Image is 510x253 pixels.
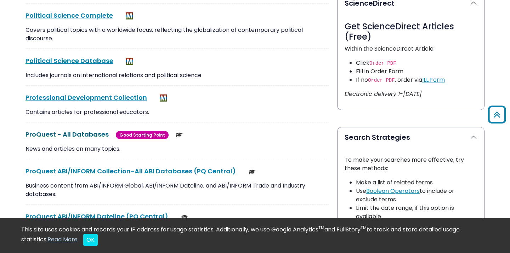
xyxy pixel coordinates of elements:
button: Search Strategies [338,127,484,147]
p: Within the ScienceDirect Article: [345,45,477,53]
li: Limit the date range, if this option is available [356,204,477,221]
li: Use to include or exclude terms [356,187,477,204]
a: Professional Development Collection [25,93,147,102]
img: MeL (Michigan electronic Library) [126,58,133,65]
sup: TM [361,225,367,231]
img: Scholarly or Peer Reviewed [176,131,183,138]
img: MeL (Michigan electronic Library) [126,12,133,19]
li: Make a list of related terms [356,178,477,187]
li: Click [356,59,477,67]
a: ProQuest - All Databases [25,130,109,139]
p: Includes journals on international relations and political science [25,71,329,80]
li: If no , order via [356,76,477,84]
p: Business content from ABI/INFORM Global, ABI/INFORM Dateline, and ABI/INFORM Trade and Industry d... [25,182,329,199]
a: Boolean Operators [366,187,420,195]
a: Read More [47,235,78,243]
img: MeL (Michigan electronic Library) [160,94,167,102]
p: Contains articles for professional educators. [25,108,329,116]
img: Scholarly or Peer Reviewed [181,214,188,221]
a: ProQuest ABI/INFORM Dateline (PQ Central) [25,212,168,221]
span: Good Starting Point [116,131,169,139]
div: This site uses cookies and records your IP address for usage statistics. Additionally, we use Goo... [21,225,489,246]
a: Political Science Database [25,56,113,65]
a: ILL Form [422,76,445,84]
code: Order PDF [368,77,395,83]
a: Political Science Complete [25,11,113,20]
img: Scholarly or Peer Reviewed [249,168,256,176]
code: Order PDF [369,61,396,66]
p: Covers political topics with a worldwide focus, reflecting the globalization of contemporary poli... [25,26,329,43]
a: ProQuest ABI/INFORM Collection-All ABI Databases (PQ Central) [25,167,236,176]
h3: Get ScienceDirect Articles (Free) [345,22,477,42]
li: Fill in Order Form [356,67,477,76]
button: Close [83,234,98,246]
i: Electronic delivery 1-[DATE] [345,90,422,98]
sup: TM [318,225,324,231]
p: To make your searches more effective, try these methods: [345,156,477,173]
p: News and articles on many topics. [25,145,329,153]
a: Back to Top [486,109,508,120]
